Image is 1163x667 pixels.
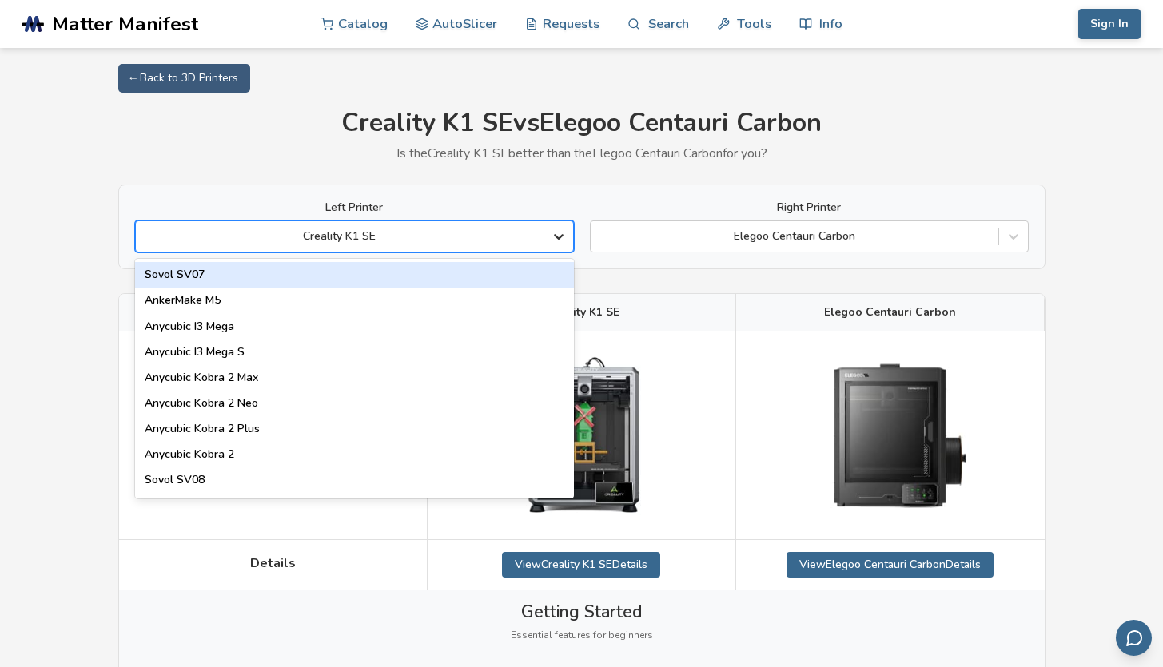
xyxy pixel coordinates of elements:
[135,288,574,313] div: AnkerMake M5
[135,442,574,467] div: Anycubic Kobra 2
[135,416,574,442] div: Anycubic Kobra 2 Plus
[521,602,642,621] span: Getting Started
[118,64,250,93] a: ← Back to 3D Printers
[135,391,574,416] div: Anycubic Kobra 2 Neo
[135,314,574,339] div: Anycubic I3 Mega
[544,306,619,319] span: Creality K1 SE
[118,109,1046,138] h1: Creality K1 SE vs Elegoo Centauri Carbon
[135,365,574,391] div: Anycubic Kobra 2 Max
[502,552,660,578] a: ViewCreality K1 SEDetails
[118,146,1046,161] p: Is the Creality K1 SE better than the Elegoo Centauri Carbon for you?
[511,630,653,641] span: Essential features for beginners
[1078,9,1141,39] button: Sign In
[250,556,296,570] span: Details
[599,230,602,243] input: Elegoo Centauri Carbon
[144,230,147,243] input: Creality K1 SESovol SV07AnkerMake M5Anycubic I3 MegaAnycubic I3 Mega SAnycubic Kobra 2 MaxAnycubi...
[135,201,574,214] label: Left Printer
[1116,620,1152,656] button: Send feedback via email
[135,339,574,365] div: Anycubic I3 Mega S
[501,355,661,515] img: Creality K1 SE
[590,201,1029,214] label: Right Printer
[135,467,574,493] div: Sovol SV08
[787,552,994,578] a: ViewElegoo Centauri CarbonDetails
[811,343,970,526] img: Elegoo Centauri Carbon
[824,306,956,319] span: Elegoo Centauri Carbon
[135,262,574,288] div: Sovol SV07
[52,13,198,35] span: Matter Manifest
[135,493,574,518] div: Creality Hi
